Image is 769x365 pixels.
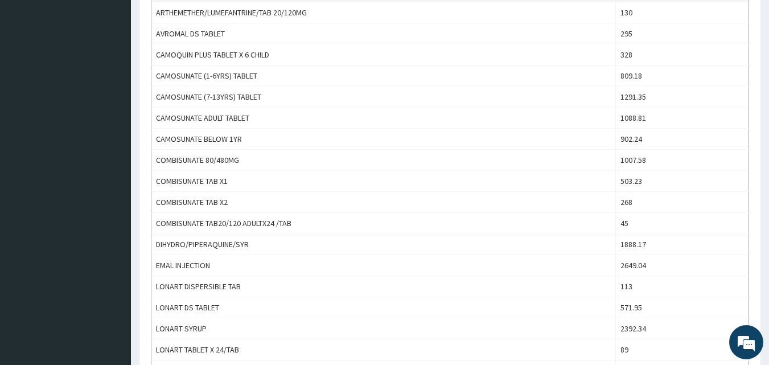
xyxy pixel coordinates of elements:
[615,276,749,297] td: 113
[151,150,616,171] td: COMBISUNATE 80/480MG
[187,6,214,33] div: Minimize live chat window
[615,108,749,129] td: 1088.81
[151,192,616,213] td: COMBISUNATE TAB X2
[615,44,749,65] td: 328
[615,171,749,192] td: 503.23
[151,318,616,339] td: LONART SYRUP
[21,57,46,85] img: d_794563401_company_1708531726252_794563401
[151,276,616,297] td: LONART DISPERSIBLE TAB
[151,255,616,276] td: EMAL INJECTION
[615,234,749,255] td: 1888.17
[615,87,749,108] td: 1291.35
[66,110,157,225] span: We're online!
[615,339,749,360] td: 89
[615,2,749,23] td: 130
[151,65,616,87] td: CAMOSUNATE (1-6YRS) TABLET
[615,213,749,234] td: 45
[615,23,749,44] td: 295
[151,339,616,360] td: LONART TABLET X 24/TAB
[615,297,749,318] td: 571.95
[151,234,616,255] td: DIHYDRO/PIPERAQUINE/SYR
[151,87,616,108] td: CAMOSUNATE (7-13YRS) TABLET
[151,108,616,129] td: CAMOSUNATE ADULT TABLET
[615,150,749,171] td: 1007.58
[615,255,749,276] td: 2649.04
[615,318,749,339] td: 2392.34
[151,2,616,23] td: ARTHEMETHER/LUMEFANTRINE/TAB 20/120MG
[151,213,616,234] td: COMBISUNATE TAB20/120 ADULTX24 /TAB
[151,297,616,318] td: LONART DS TABLET
[151,23,616,44] td: AVROMAL DS TABLET
[6,244,217,284] textarea: Type your message and hit 'Enter'
[151,171,616,192] td: COMBISUNATE TAB X1
[151,44,616,65] td: CAMOQUIN PLUS TABLET X 6 CHILD
[615,129,749,150] td: 902.24
[59,64,191,79] div: Chat with us now
[615,192,749,213] td: 268
[151,129,616,150] td: CAMOSUNATE BELOW 1YR
[615,65,749,87] td: 809.18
